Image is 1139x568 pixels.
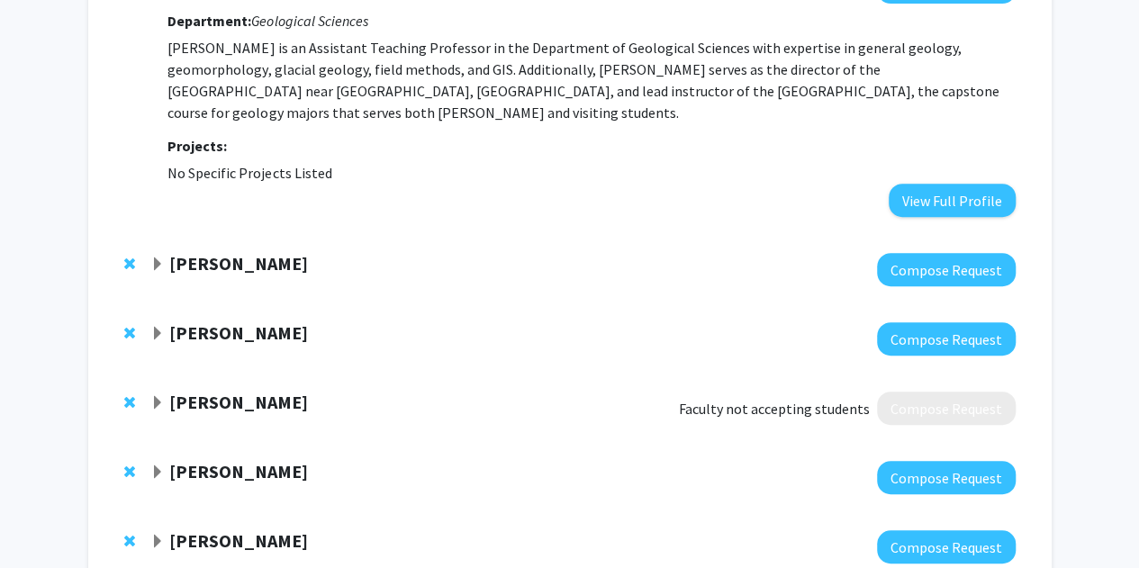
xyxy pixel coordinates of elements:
strong: Projects: [167,137,227,155]
button: Compose Request to Jordan Booker [877,392,1016,425]
span: Expand Christopher Josey Bookmark [150,257,165,272]
iframe: Chat [14,487,77,554]
span: Expand Jordan Booker Bookmark [150,396,165,410]
span: Remove Matthew Gordon from bookmarks [124,534,135,548]
button: Compose Request to Matthew Gordon [877,530,1016,563]
span: Expand Laurie Wallace Bookmark [150,327,165,341]
span: Expand Matthew Gordon Bookmark [150,535,165,549]
button: View Full Profile [889,184,1016,217]
p: [PERSON_NAME] is an Assistant Teaching Professor in the Department of Geological Sciences with ex... [167,37,1015,123]
span: No Specific Projects Listed [167,164,331,182]
span: Faculty not accepting students [679,398,870,419]
strong: [PERSON_NAME] [169,321,308,344]
strong: [PERSON_NAME] [169,252,308,275]
span: Remove Jordan Booker from bookmarks [124,395,135,410]
strong: [PERSON_NAME] [169,391,308,413]
button: Compose Request to Laurie Wallace [877,322,1016,356]
button: Compose Request to David Crespy [877,461,1016,494]
span: Remove David Crespy from bookmarks [124,464,135,479]
span: Remove Laurie Wallace from bookmarks [124,326,135,340]
span: Remove Christopher Josey from bookmarks [124,257,135,271]
span: Expand David Crespy Bookmark [150,465,165,480]
strong: Department: [167,12,251,30]
i: Geological Sciences [251,12,367,30]
button: Compose Request to Christopher Josey [877,253,1016,286]
strong: [PERSON_NAME] [169,529,308,552]
strong: [PERSON_NAME] [169,460,308,482]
